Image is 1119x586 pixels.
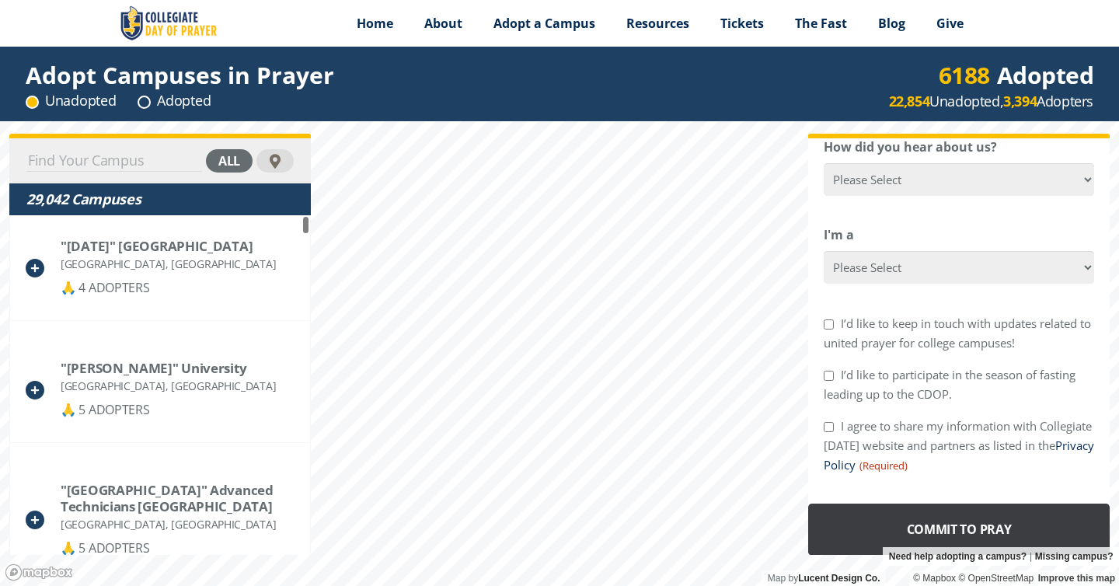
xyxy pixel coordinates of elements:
[878,15,905,32] span: Blog
[61,514,294,534] div: [GEOGRAPHIC_DATA], [GEOGRAPHIC_DATA]
[824,138,997,157] label: How did you hear about us?
[206,149,253,173] div: all
[921,4,979,43] a: Give
[26,150,202,172] input: Find Your Campus
[1038,573,1115,584] a: Improve this map
[626,15,689,32] span: Resources
[26,91,116,110] div: Unadopted
[779,4,863,43] a: The Fast
[720,15,764,32] span: Tickets
[798,573,880,584] a: Lucent Design Co.
[357,15,393,32] span: Home
[61,278,276,298] div: 🙏 4 ADOPTERS
[61,360,276,376] div: "Gabriele d'Annunzio" University
[808,504,1110,556] input: Commit to Pray
[61,238,276,254] div: "December 1, 1918" University of Alba Iulia
[824,316,1091,351] label: I’d like to keep in touch with updates related to united prayer for college campuses!
[61,482,294,514] div: "La Grace University" Advanced Technicians School of Benin
[824,225,854,245] label: I'm a
[824,438,1094,473] a: Privacy Policy
[889,92,930,110] strong: 22,854
[478,4,611,43] a: Adopt a Campus
[61,376,276,396] div: [GEOGRAPHIC_DATA], [GEOGRAPHIC_DATA]
[611,4,705,43] a: Resources
[61,254,276,274] div: [GEOGRAPHIC_DATA], [GEOGRAPHIC_DATA]
[883,547,1119,566] div: |
[936,15,964,32] span: Give
[795,15,847,32] span: The Fast
[913,573,956,584] a: Mapbox
[341,4,409,43] a: Home
[1003,92,1037,110] strong: 3,394
[1035,547,1114,566] a: Missing campus?
[863,4,921,43] a: Blog
[424,15,462,32] span: About
[26,190,294,209] div: 29,042 Campuses
[889,547,1027,566] a: Need help adopting a campus?
[762,570,886,586] div: Map by
[889,92,1093,111] div: Unadopted, Adopters
[824,418,1094,473] label: I agree to share my information with Collegiate [DATE] website and partners as listed in the
[138,91,211,110] div: Adopted
[61,400,276,420] div: 🙏 5 ADOPTERS
[705,4,779,43] a: Tickets
[61,539,294,558] div: 🙏 5 ADOPTERS
[409,4,478,43] a: About
[958,573,1034,584] a: OpenStreetMap
[858,456,908,476] span: (Required)
[26,65,334,85] div: Adopt Campuses in Prayer
[5,563,73,581] a: Mapbox logo
[493,15,595,32] span: Adopt a Campus
[824,367,1075,402] label: I’d like to participate in the season of fasting leading up to the CDOP.
[939,65,1094,85] div: Adopted
[939,65,990,85] div: 6188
